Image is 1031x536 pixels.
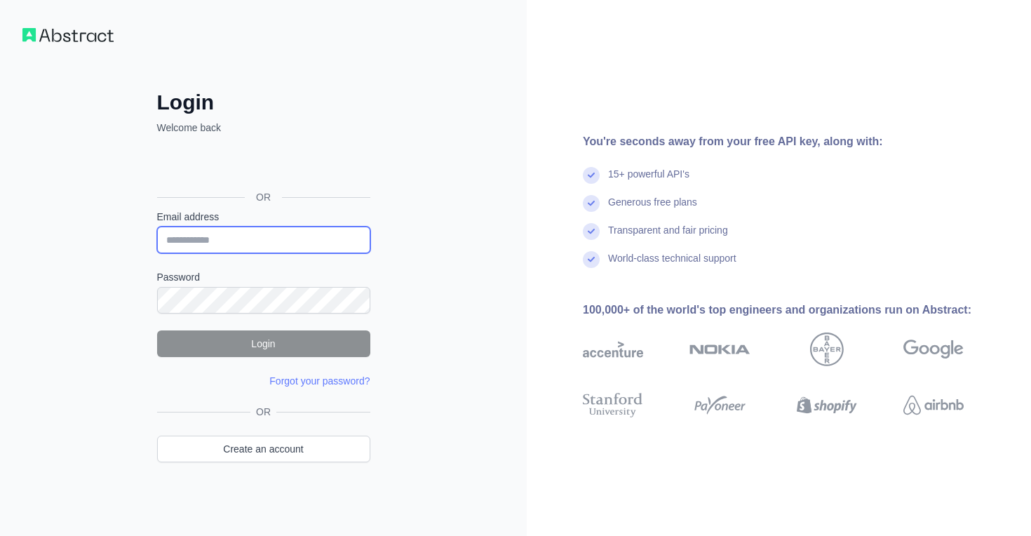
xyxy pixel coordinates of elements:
div: 15+ powerful API's [608,167,689,195]
img: shopify [797,390,857,420]
a: Create an account [157,436,370,462]
span: OR [245,190,282,204]
div: You're seconds away from your free API key, along with: [583,133,1009,150]
label: Password [157,270,370,284]
div: Generous free plans [608,195,697,223]
img: check mark [583,223,600,240]
img: payoneer [689,390,750,420]
div: 100,000+ of the world's top engineers and organizations run on Abstract: [583,302,1009,319]
iframe: Sign in with Google Button [150,150,375,181]
div: World-class technical support [608,251,736,279]
img: bayer [810,333,844,366]
a: Forgot your password? [269,375,370,387]
label: Email address [157,210,370,224]
img: accenture [583,333,643,366]
button: Login [157,330,370,357]
img: stanford university [583,390,643,420]
h2: Login [157,90,370,115]
img: nokia [689,333,750,366]
span: OR [250,405,276,419]
img: check mark [583,167,600,184]
p: Welcome back [157,121,370,135]
img: check mark [583,251,600,268]
img: airbnb [903,390,964,420]
img: google [903,333,964,366]
div: Transparent and fair pricing [608,223,728,251]
img: check mark [583,195,600,212]
img: Workflow [22,28,114,42]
